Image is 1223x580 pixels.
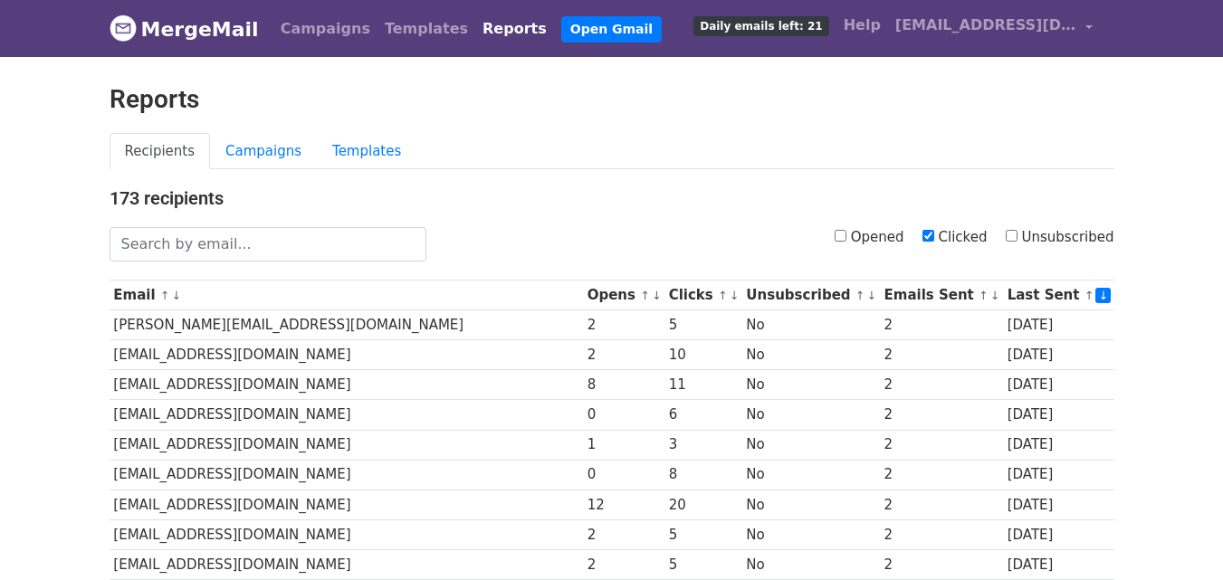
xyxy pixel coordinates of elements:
[880,549,1003,579] td: 2
[110,400,583,430] td: [EMAIL_ADDRESS][DOMAIN_NAME]
[652,289,662,302] a: ↓
[664,549,742,579] td: 5
[664,430,742,460] td: 3
[110,460,583,490] td: [EMAIL_ADDRESS][DOMAIN_NAME]
[110,549,583,579] td: [EMAIL_ADDRESS][DOMAIN_NAME]
[742,519,880,549] td: No
[686,7,836,43] a: Daily emails left: 21
[742,460,880,490] td: No
[1003,549,1114,579] td: [DATE]
[922,230,934,242] input: Clicked
[583,280,664,310] th: Opens
[583,370,664,400] td: 8
[640,289,650,302] a: ↑
[742,490,880,519] td: No
[880,280,1003,310] th: Emails Sent
[664,460,742,490] td: 8
[880,430,1003,460] td: 2
[583,549,664,579] td: 2
[693,16,828,36] span: Daily emails left: 21
[110,14,137,42] img: MergeMail logo
[377,11,475,47] a: Templates
[742,310,880,340] td: No
[730,289,740,302] a: ↓
[172,289,182,302] a: ↓
[664,280,742,310] th: Clicks
[110,10,259,48] a: MergeMail
[880,400,1003,430] td: 2
[888,7,1100,50] a: [EMAIL_ADDRESS][DOMAIN_NAME]
[583,519,664,549] td: 2
[210,133,317,170] a: Campaigns
[110,340,583,370] td: [EMAIL_ADDRESS][DOMAIN_NAME]
[836,7,888,43] a: Help
[1095,288,1111,303] a: ↓
[1003,490,1114,519] td: [DATE]
[1003,430,1114,460] td: [DATE]
[583,460,664,490] td: 0
[1003,460,1114,490] td: [DATE]
[1006,227,1114,248] label: Unsubscribed
[742,370,880,400] td: No
[583,490,664,519] td: 12
[855,289,865,302] a: ↑
[110,227,426,261] input: Search by email...
[742,549,880,579] td: No
[110,84,1114,115] h2: Reports
[742,430,880,460] td: No
[110,280,583,310] th: Email
[880,340,1003,370] td: 2
[880,519,1003,549] td: 2
[895,14,1076,36] span: [EMAIL_ADDRESS][DOMAIN_NAME]
[110,133,211,170] a: Recipients
[742,280,880,310] th: Unsubscribed
[835,227,904,248] label: Opened
[1003,280,1114,310] th: Last Sent
[880,310,1003,340] td: 2
[583,340,664,370] td: 2
[880,370,1003,400] td: 2
[317,133,416,170] a: Templates
[664,370,742,400] td: 11
[880,460,1003,490] td: 2
[110,519,583,549] td: [EMAIL_ADDRESS][DOMAIN_NAME]
[583,430,664,460] td: 1
[1003,519,1114,549] td: [DATE]
[1003,340,1114,370] td: [DATE]
[110,430,583,460] td: [EMAIL_ADDRESS][DOMAIN_NAME]
[1003,400,1114,430] td: [DATE]
[110,310,583,340] td: [PERSON_NAME][EMAIL_ADDRESS][DOMAIN_NAME]
[979,289,989,302] a: ↑
[475,11,554,47] a: Reports
[1084,289,1094,302] a: ↑
[835,230,846,242] input: Opened
[561,16,662,43] a: Open Gmail
[664,340,742,370] td: 10
[1003,370,1114,400] td: [DATE]
[583,310,664,340] td: 2
[742,400,880,430] td: No
[110,187,1114,209] h4: 173 recipients
[110,490,583,519] td: [EMAIL_ADDRESS][DOMAIN_NAME]
[583,400,664,430] td: 0
[742,340,880,370] td: No
[1003,310,1114,340] td: [DATE]
[160,289,170,302] a: ↑
[718,289,728,302] a: ↑
[922,227,988,248] label: Clicked
[664,310,742,340] td: 5
[110,370,583,400] td: [EMAIL_ADDRESS][DOMAIN_NAME]
[664,490,742,519] td: 20
[880,490,1003,519] td: 2
[867,289,877,302] a: ↓
[664,400,742,430] td: 6
[273,11,377,47] a: Campaigns
[990,289,1000,302] a: ↓
[664,519,742,549] td: 5
[1006,230,1018,242] input: Unsubscribed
